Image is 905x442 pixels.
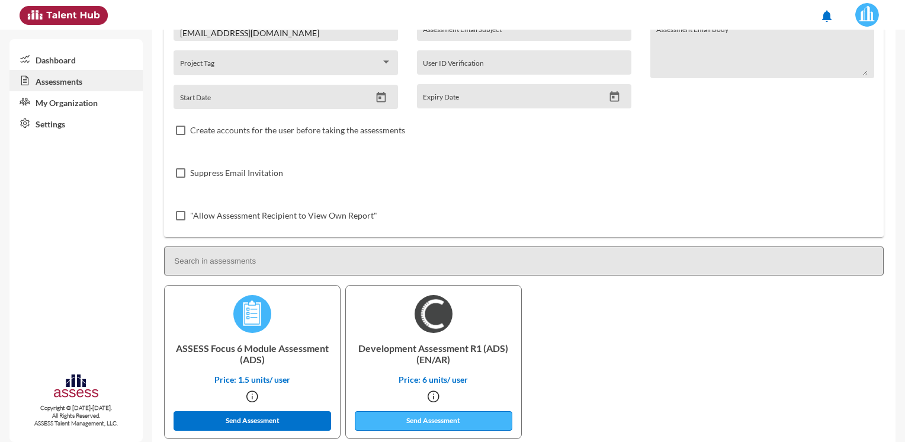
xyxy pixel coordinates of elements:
[174,374,330,385] p: Price: 1.5 units/ user
[9,113,143,134] a: Settings
[190,209,377,223] span: "Allow Assessment Recipient to View Own Report"
[355,411,512,431] button: Send Assessment
[164,246,884,276] input: Search in assessments
[355,333,512,374] p: Development Assessment R1 (ADS) (EN/AR)
[9,49,143,70] a: Dashboard
[9,91,143,113] a: My Organization
[371,91,391,104] button: Open calendar
[180,28,391,38] input: Assessee Email
[604,91,625,103] button: Open calendar
[820,9,834,23] mat-icon: notifications
[355,374,512,385] p: Price: 6 units/ user
[174,411,331,431] button: Send Assessment
[174,333,330,374] p: ASSESS Focus 6 Module Assessment (ADS)
[53,373,100,402] img: assesscompany-logo.png
[190,123,405,137] span: Create accounts for the user before taking the assessments
[9,70,143,91] a: Assessments
[190,166,283,180] span: Suppress Email Invitation
[9,404,143,427] p: Copyright © [DATE]-[DATE]. All Rights Reserved. ASSESS Talent Management, LLC.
